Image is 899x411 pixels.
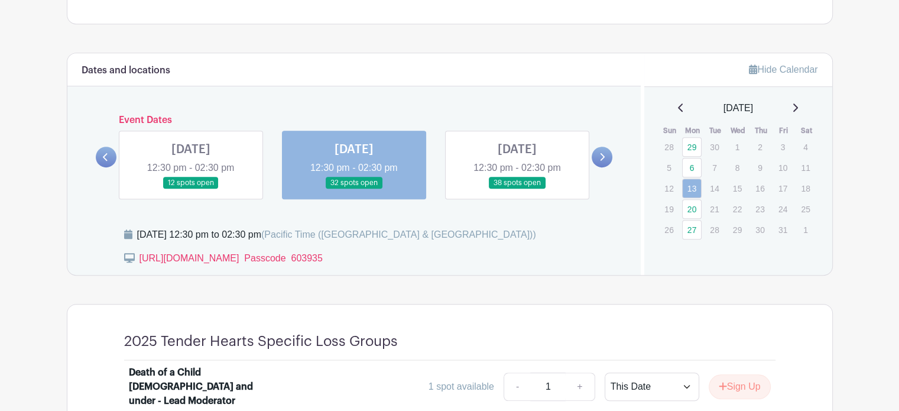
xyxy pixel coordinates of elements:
[261,229,536,240] span: (Pacific Time ([GEOGRAPHIC_DATA] & [GEOGRAPHIC_DATA]))
[116,115,592,126] h6: Event Dates
[682,199,702,219] a: 20
[504,373,531,401] a: -
[704,125,727,137] th: Tue
[659,200,679,218] p: 19
[728,221,747,239] p: 29
[773,158,793,177] p: 10
[750,200,770,218] p: 23
[773,179,793,198] p: 17
[728,200,747,218] p: 22
[705,138,724,156] p: 30
[681,125,705,137] th: Mon
[749,125,773,137] th: Thu
[429,380,494,394] div: 1 spot available
[728,179,747,198] p: 15
[129,365,275,408] div: Death of a Child [DEMOGRAPHIC_DATA] and under - Lead Moderator
[773,125,796,137] th: Fri
[137,228,536,242] div: [DATE] 12:30 pm to 02:30 pm
[705,179,724,198] p: 14
[773,138,793,156] p: 3
[750,221,770,239] p: 30
[709,374,771,399] button: Sign Up
[682,179,702,198] a: 13
[139,253,323,263] a: [URL][DOMAIN_NAME] Passcode 603935
[659,221,679,239] p: 26
[773,221,793,239] p: 31
[796,200,815,218] p: 25
[682,137,702,157] a: 29
[773,200,793,218] p: 24
[750,179,770,198] p: 16
[682,158,702,177] a: 6
[682,220,702,240] a: 27
[659,179,679,198] p: 12
[705,200,724,218] p: 21
[705,158,724,177] p: 7
[795,125,818,137] th: Sat
[796,138,815,156] p: 4
[750,158,770,177] p: 9
[796,221,815,239] p: 1
[750,138,770,156] p: 2
[565,373,595,401] a: +
[659,138,679,156] p: 28
[796,179,815,198] p: 18
[727,125,750,137] th: Wed
[659,158,679,177] p: 5
[124,333,398,350] h4: 2025 Tender Hearts Specific Loss Groups
[728,138,747,156] p: 1
[658,125,681,137] th: Sun
[749,64,817,75] a: Hide Calendar
[796,158,815,177] p: 11
[728,158,747,177] p: 8
[723,101,753,115] span: [DATE]
[82,65,170,76] h6: Dates and locations
[705,221,724,239] p: 28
